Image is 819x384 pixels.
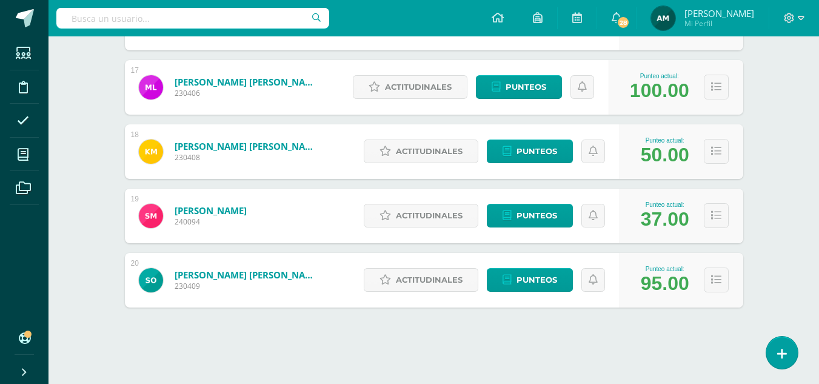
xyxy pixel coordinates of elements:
[641,272,689,295] div: 95.00
[641,208,689,231] div: 37.00
[396,269,463,291] span: Actitudinales
[385,76,452,98] span: Actitudinales
[617,16,630,29] span: 28
[131,195,139,203] div: 19
[684,7,754,19] span: [PERSON_NAME]
[476,75,562,99] a: Punteos
[175,281,320,291] span: 230409
[487,268,573,292] a: Punteos
[175,217,247,227] span: 240094
[175,76,320,88] a: [PERSON_NAME] [PERSON_NAME]
[641,144,689,166] div: 50.00
[630,79,689,102] div: 100.00
[175,88,320,98] span: 230406
[630,73,689,79] div: Punteo actual:
[56,8,329,29] input: Busca un usuario...
[487,204,573,227] a: Punteos
[516,140,557,163] span: Punteos
[516,204,557,227] span: Punteos
[364,204,478,227] a: Actitudinales
[353,75,467,99] a: Actitudinales
[131,130,139,139] div: 18
[651,6,675,30] img: 09ff674d68efe52c25f03c97fc906881.png
[175,269,320,281] a: [PERSON_NAME] [PERSON_NAME]
[396,140,463,163] span: Actitudinales
[396,204,463,227] span: Actitudinales
[364,140,478,163] a: Actitudinales
[139,140,163,164] img: 0acb6b4d3da77df1136b92ba189342d9.png
[487,140,573,163] a: Punteos
[641,266,689,272] div: Punteo actual:
[641,201,689,208] div: Punteo actual:
[506,76,546,98] span: Punteos
[175,152,320,163] span: 230408
[641,137,689,144] div: Punteo actual:
[131,259,139,268] div: 20
[139,75,163,99] img: 3b3df5e54820f5df87dbe2995f2a18e5.png
[175,140,320,152] a: [PERSON_NAME] [PERSON_NAME]
[684,18,754,29] span: Mi Perfil
[131,66,139,75] div: 17
[139,204,163,228] img: ba79a7f250987affd3a162264f23c760.png
[516,269,557,291] span: Punteos
[139,268,163,292] img: 3732a4cb088a8598f9b3bab8a7bda61d.png
[364,268,478,292] a: Actitudinales
[175,204,247,217] a: [PERSON_NAME]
